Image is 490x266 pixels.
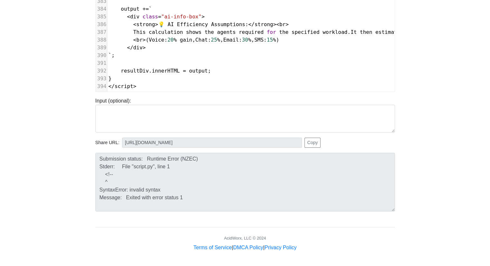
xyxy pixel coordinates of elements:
[142,6,149,12] span: +=
[155,21,158,27] span: >
[217,29,236,35] span: agents
[127,14,130,20] span: <
[149,29,183,35] span: calculation
[264,245,297,250] a: Privacy Policy
[239,29,264,35] span: required
[186,29,201,35] span: shows
[109,75,112,82] span: }
[189,68,208,74] span: output
[223,37,239,43] span: Email
[211,37,217,43] span: 25
[161,14,201,20] span: "ai-info-box"
[122,138,302,148] input: No share available yet
[351,29,357,35] span: It
[195,37,208,43] span: Chat
[168,21,174,27] span: AI
[279,29,288,35] span: the
[136,21,155,27] span: strong
[130,14,139,20] span: div
[255,21,273,27] span: strong
[133,83,137,89] span: >
[133,44,143,51] span: div
[279,21,285,27] span: br
[109,52,115,58] span: `;
[96,52,107,59] div: 390
[322,29,347,35] span: workload
[202,14,205,20] span: >
[183,68,186,74] span: =
[254,37,264,43] span: SMS
[96,5,107,13] div: 384
[304,138,321,148] button: Copy
[292,29,320,35] span: specified
[109,37,279,43] span: ( : , : , : , : )
[217,37,220,43] span: %
[152,68,180,74] span: innerHTML
[121,68,149,74] span: resultDiv
[115,83,133,89] span: script
[193,245,232,250] a: Terms of Service
[233,245,263,250] a: DMCA Policy
[285,21,289,27] span: >
[149,37,164,43] span: Voice
[127,44,133,51] span: </
[136,37,142,43] span: br
[158,21,165,27] span: 💡
[96,67,107,75] div: 392
[109,83,115,89] span: </
[224,235,266,241] div: AcidWorx, LLC © 2024
[205,29,214,35] span: the
[360,29,372,35] span: then
[158,14,161,20] span: =
[242,37,248,43] span: 30
[273,37,276,43] span: %
[248,21,255,27] span: </
[133,37,137,43] span: <
[96,21,107,28] div: 386
[142,44,146,51] span: >
[133,29,146,35] span: This
[267,29,276,35] span: for
[142,14,158,20] span: class
[109,21,289,27] span: :
[174,37,177,43] span: %
[91,97,400,133] div: Input (optional):
[96,83,107,90] div: 394
[109,6,152,12] span: `
[375,29,403,35] span: estimates
[248,37,251,43] span: %
[211,21,245,27] span: Assumptions
[121,6,139,12] span: output
[177,21,208,27] span: Efficiency
[96,75,107,83] div: 393
[96,44,107,52] div: 389
[96,36,107,44] div: 388
[95,139,120,146] span: Share URL:
[180,37,192,43] span: gain
[96,59,107,67] div: 391
[96,13,107,21] div: 385
[109,68,211,74] span: . ;
[168,37,174,43] span: 20
[193,244,296,251] div: | |
[273,21,279,27] span: ><
[133,21,137,27] span: <
[96,28,107,36] div: 387
[267,37,273,43] span: 15
[142,37,146,43] span: >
